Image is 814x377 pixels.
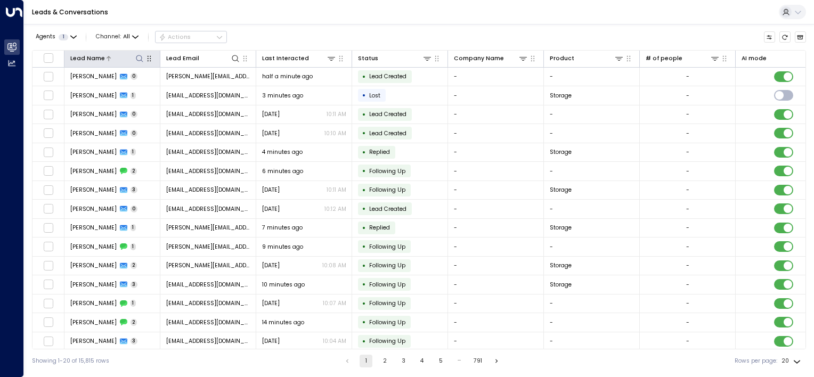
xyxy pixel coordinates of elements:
span: 9 minutes ago [262,243,303,251]
span: damiangrudzien2003@gmail.com [166,148,250,156]
span: Oct 08, 2025 [262,205,280,213]
span: Toggle select row [43,71,53,81]
span: Replied [369,224,390,232]
span: half a minute ago [262,72,313,80]
td: - [544,105,640,124]
div: - [686,92,689,100]
span: Following Up [369,281,405,289]
td: - [448,294,544,313]
div: • [362,221,366,235]
div: - [686,205,689,213]
span: 7 minutes ago [262,224,303,232]
div: - [686,318,689,326]
span: Storage [550,281,572,289]
span: Following Up [369,299,405,307]
td: - [448,332,544,351]
nav: pagination navigation [340,355,503,367]
button: Customize [764,31,776,43]
td: - [544,68,640,86]
p: 10:11 AM [327,186,346,194]
span: 4 minutes ago [262,148,303,156]
button: Go to page 2 [378,355,391,367]
div: Company Name [454,54,504,63]
div: Last Interacted [262,54,309,63]
span: 2 [131,262,137,269]
div: - [686,167,689,175]
td: - [544,237,640,256]
div: - [686,261,689,269]
span: 10 minutes ago [262,281,305,289]
div: • [362,126,366,140]
span: Refresh [779,31,791,43]
span: 1 [59,34,68,40]
span: Channel: [93,31,142,43]
td: - [448,275,544,294]
span: 1 [131,149,136,155]
span: 3 [131,338,138,345]
span: Lead Created [369,205,406,213]
span: lauraprice3685@gmail.com [166,167,250,175]
span: Toggle select row [43,128,53,138]
span: Yesterday [262,261,280,269]
div: • [362,202,366,216]
span: Storage [550,186,572,194]
p: 10:12 AM [324,205,346,213]
span: Storage [550,148,572,156]
div: • [362,183,366,197]
td: - [448,162,544,181]
td: - [448,68,544,86]
span: Toggle select row [43,109,53,119]
span: 0 [131,73,138,80]
span: 3 [131,281,138,288]
span: Jaci HUTCHINSON [70,129,117,137]
div: - [686,337,689,345]
div: Product [550,54,574,63]
span: Toggle select row [43,166,53,176]
a: Leads & Conversations [32,7,108,17]
span: Following Up [369,186,405,194]
div: - [686,299,689,307]
div: Product [550,53,624,63]
span: Toggle select row [43,147,53,157]
td: - [448,200,544,218]
p: 10:10 AM [324,129,346,137]
span: Following Up [369,337,405,345]
span: Lost [369,92,380,100]
td: - [448,86,544,105]
div: - [686,224,689,232]
span: Following Up [369,243,405,251]
button: Go to page 4 [416,355,428,367]
span: Jaci HUTCHINSON [70,110,117,118]
div: - [686,110,689,118]
button: Actions [155,31,227,44]
p: 10:08 AM [322,261,346,269]
button: Go to page 3 [397,355,410,367]
div: - [686,186,689,194]
span: Following Up [369,261,405,269]
span: toby.gmartin@gmail.com [166,224,250,232]
span: 0 [131,130,138,137]
span: Oct 12, 2025 [262,186,280,194]
td: - [544,294,640,313]
td: - [448,143,544,162]
div: Lead Name [70,54,105,63]
div: Lead Email [166,53,241,63]
label: Rows per page: [735,357,777,365]
div: Actions [159,34,191,41]
span: Toggle select row [43,298,53,308]
div: • [362,277,366,291]
button: Go to next page [490,355,503,367]
span: Martin Blackwell [70,318,117,326]
span: Storage [550,224,572,232]
span: Agents [36,34,55,40]
div: • [362,88,366,102]
td: - [448,313,544,332]
span: jaci2266@hotmail.co.uk [166,92,250,100]
td: - [544,332,640,351]
span: Martin Blackwell [70,337,117,345]
p: 10:07 AM [323,299,346,307]
span: jaci2266@hotmail.co.uk [166,110,250,118]
span: 2 [131,319,137,326]
div: AI mode [742,54,767,63]
div: Status [358,53,433,63]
